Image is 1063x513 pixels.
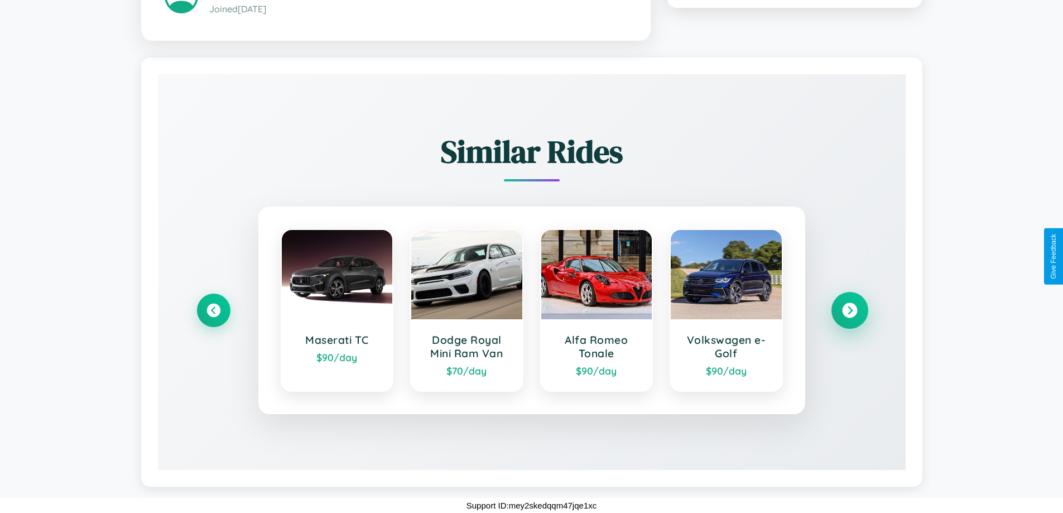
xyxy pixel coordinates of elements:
a: Volkswagen e-Golf$90/day [670,229,783,392]
div: Give Feedback [1050,234,1057,279]
h3: Maserati TC [293,333,382,347]
p: Joined [DATE] [209,1,627,17]
h2: Similar Rides [197,130,867,173]
div: $ 90 /day [552,365,641,377]
div: $ 90 /day [682,365,771,377]
a: Dodge Royal Mini Ram Van$70/day [410,229,523,392]
div: $ 90 /day [293,351,382,363]
h3: Volkswagen e-Golf [682,333,771,360]
a: Maserati TC$90/day [281,229,394,392]
div: $ 70 /day [422,365,511,377]
h3: Dodge Royal Mini Ram Van [422,333,511,360]
a: Alfa Romeo Tonale$90/day [540,229,653,392]
h3: Alfa Romeo Tonale [552,333,641,360]
p: Support ID: mey2skedqqm47jqe1xc [466,498,597,513]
